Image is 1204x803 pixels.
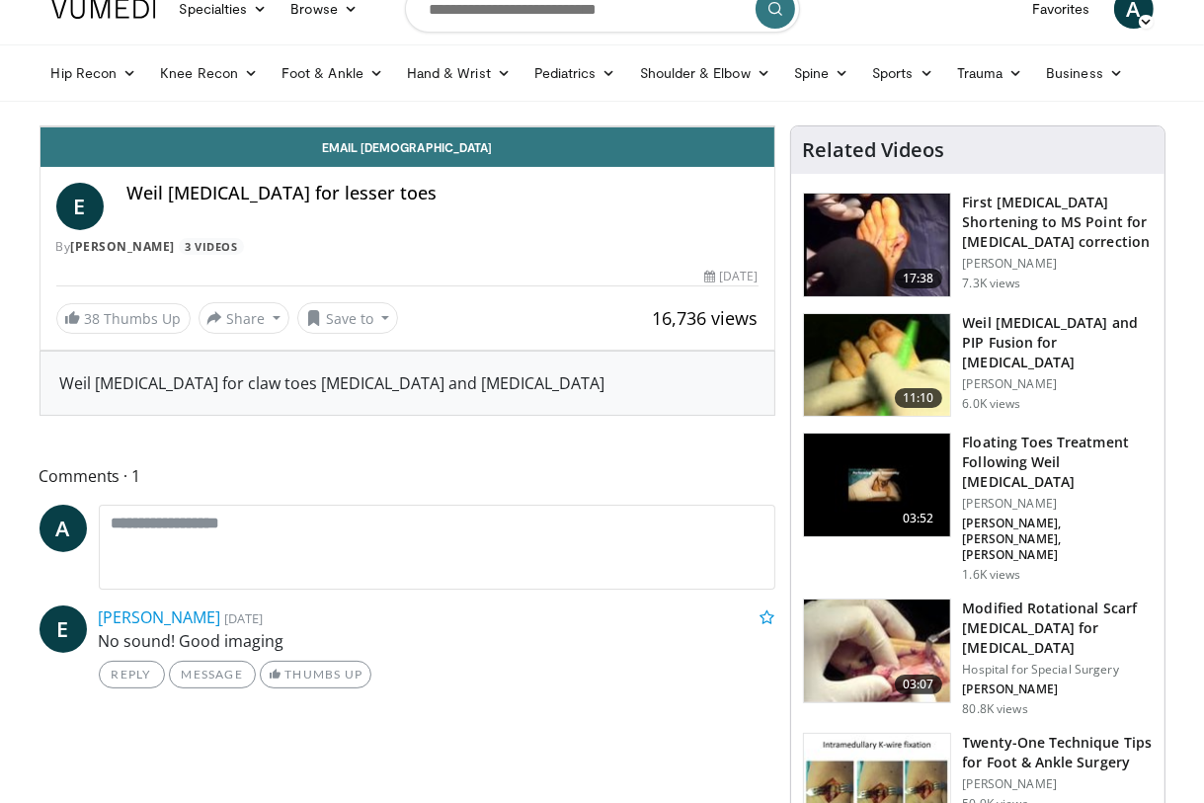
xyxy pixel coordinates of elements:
[963,496,1153,512] p: [PERSON_NAME]
[963,701,1028,717] p: 80.8K views
[803,599,1153,717] a: 03:07 Modified Rotational Scarf [MEDICAL_DATA] for [MEDICAL_DATA] Hospital for Special Surgery [P...
[895,388,942,408] span: 11:10
[895,509,942,528] span: 03:52
[199,302,290,334] button: Share
[804,600,950,702] img: Scarf_Osteotomy_100005158_3.jpg.150x105_q85_crop-smart_upscale.jpg
[297,302,398,334] button: Save to
[963,433,1153,492] h3: Floating Toes Treatment Following Weil [MEDICAL_DATA]
[628,53,782,93] a: Shoulder & Elbow
[40,505,87,552] a: A
[963,682,1153,697] p: [PERSON_NAME]
[56,303,191,334] a: 38 Thumbs Up
[148,53,270,93] a: Knee Recon
[803,433,1153,583] a: 03:52 Floating Toes Treatment Following Weil [MEDICAL_DATA] [PERSON_NAME] [PERSON_NAME], [PERSON_...
[99,661,165,688] a: Reply
[803,138,945,162] h4: Related Videos
[40,463,775,489] span: Comments 1
[963,516,1153,563] p: [PERSON_NAME], [PERSON_NAME], [PERSON_NAME]
[963,313,1153,372] h3: Weil [MEDICAL_DATA] and PIP Fusion for [MEDICAL_DATA]
[963,193,1153,252] h3: First [MEDICAL_DATA] Shortening to MS Point for [MEDICAL_DATA] correction
[895,675,942,694] span: 03:07
[963,599,1153,658] h3: Modified Rotational Scarf [MEDICAL_DATA] for [MEDICAL_DATA]
[963,396,1021,412] p: 6.0K views
[653,306,759,330] span: 16,736 views
[99,629,775,653] p: No sound! Good imaging
[704,268,758,285] div: [DATE]
[395,53,522,93] a: Hand & Wrist
[56,238,759,256] div: By
[782,53,860,93] a: Spine
[60,371,755,395] div: Weil [MEDICAL_DATA] for claw toes [MEDICAL_DATA] and [MEDICAL_DATA]
[963,662,1153,678] p: Hospital for Special Surgery
[225,609,264,627] small: [DATE]
[40,53,149,93] a: Hip Recon
[963,733,1153,772] h3: Twenty-One Technique Tips for Foot & Ankle Surgery
[963,376,1153,392] p: [PERSON_NAME]
[963,776,1153,792] p: [PERSON_NAME]
[169,661,256,688] a: Message
[945,53,1035,93] a: Trauma
[963,256,1153,272] p: [PERSON_NAME]
[71,238,176,255] a: [PERSON_NAME]
[860,53,945,93] a: Sports
[804,194,950,296] img: xX2wXF35FJtYfXNX5hMDoxOjBrOw-uIx_1.150x105_q85_crop-smart_upscale.jpg
[803,193,1153,297] a: 17:38 First [MEDICAL_DATA] Shortening to MS Point for [MEDICAL_DATA] correction [PERSON_NAME] 7.3...
[270,53,395,93] a: Foot & Ankle
[260,661,371,688] a: Thumbs Up
[804,434,950,536] img: e8727479-caec-40c0-98c7-fd03fd20de59.150x105_q85_crop-smart_upscale.jpg
[522,53,628,93] a: Pediatrics
[85,309,101,328] span: 38
[895,269,942,288] span: 17:38
[127,183,759,204] h4: Weil [MEDICAL_DATA] for lesser toes
[40,605,87,653] a: E
[40,127,774,167] a: Email [DEMOGRAPHIC_DATA]
[963,276,1021,291] p: 7.3K views
[179,238,244,255] a: 3 Videos
[99,606,221,628] a: [PERSON_NAME]
[56,183,104,230] a: E
[963,567,1021,583] p: 1.6K views
[803,313,1153,418] a: 11:10 Weil [MEDICAL_DATA] and PIP Fusion for [MEDICAL_DATA] [PERSON_NAME] 6.0K views
[804,314,950,417] img: Parekh_Claw_toe_with_smart_toe_100011694_1.jpg.150x105_q85_crop-smart_upscale.jpg
[1034,53,1135,93] a: Business
[40,126,774,127] video-js: Video Player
